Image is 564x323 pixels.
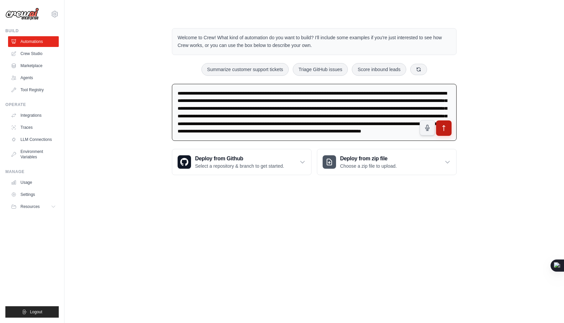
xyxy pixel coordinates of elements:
[178,34,451,49] p: Welcome to Crew! What kind of automation do you want to build? I'll include some examples if you'...
[8,134,59,145] a: LLM Connections
[530,291,564,323] iframe: Chat Widget
[195,163,284,169] p: Select a repository & branch to get started.
[5,8,39,20] img: Logo
[201,63,289,76] button: Summarize customer support tickets
[8,72,59,83] a: Agents
[5,169,59,174] div: Manage
[30,309,42,315] span: Logout
[8,60,59,71] a: Marketplace
[8,36,59,47] a: Automations
[8,85,59,95] a: Tool Registry
[8,146,59,162] a: Environment Variables
[352,63,406,76] button: Score inbound leads
[8,122,59,133] a: Traces
[293,63,348,76] button: Triage GitHub issues
[20,204,40,209] span: Resources
[340,155,397,163] h3: Deploy from zip file
[8,110,59,121] a: Integrations
[340,163,397,169] p: Choose a zip file to upload.
[195,155,284,163] h3: Deploy from Github
[8,201,59,212] button: Resources
[5,28,59,34] div: Build
[5,306,59,318] button: Logout
[8,177,59,188] a: Usage
[8,48,59,59] a: Crew Studio
[5,102,59,107] div: Operate
[8,189,59,200] a: Settings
